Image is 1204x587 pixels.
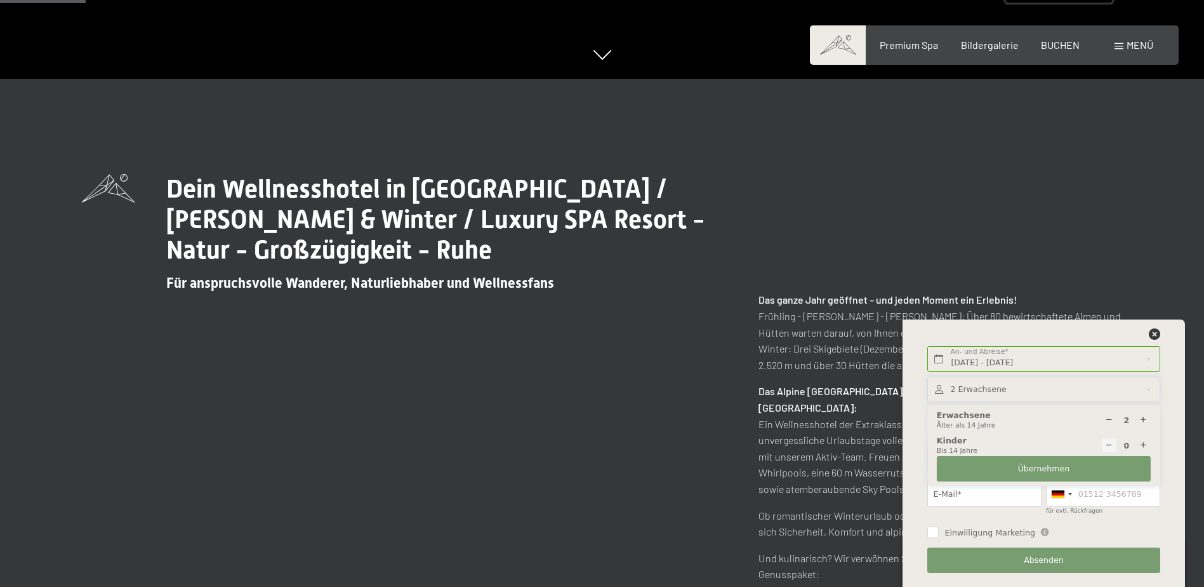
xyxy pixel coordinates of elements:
[758,293,1017,306] strong: Das ganze Jahr geöffnet – und jeden Moment ein Erlebnis!
[1047,482,1076,506] div: Germany (Deutschland): +49
[880,39,938,51] a: Premium Spa
[937,456,1151,482] button: Übernehmen
[758,385,1092,414] strong: Das Alpine [GEOGRAPHIC_DATA] Schwarzenstein im [GEOGRAPHIC_DATA] – [GEOGRAPHIC_DATA]:
[1024,555,1064,566] span: Absenden
[1046,481,1160,507] input: 01512 3456789
[758,383,1123,497] p: Ein Wellnesshotel der Extraklasse, das keine Wünsche offen lässt. Hier erleben Sie unvergessliche...
[758,508,1123,540] p: Ob romantischer Winterurlaub oder sonniger Sommertraum – bei uns verbinden sich Sicherheit, Komfo...
[1041,39,1080,51] a: BUCHEN
[1046,508,1102,514] label: für evtl. Rückfragen
[961,39,1019,51] a: Bildergalerie
[758,292,1123,373] p: Frühling - [PERSON_NAME] - [PERSON_NAME]: Über 80 bewirtschaftete Almen und Hütten warten darauf,...
[944,527,1035,539] span: Einwilligung Marketing
[1018,463,1070,475] span: Übernehmen
[1127,39,1153,51] span: Menü
[166,174,705,265] span: Dein Wellnesshotel in [GEOGRAPHIC_DATA] / [PERSON_NAME] & Winter / Luxury SPA Resort - Natur - Gr...
[927,548,1160,574] button: Absenden
[166,275,554,291] span: Für anspruchsvolle Wanderer, Naturliebhaber und Wellnessfans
